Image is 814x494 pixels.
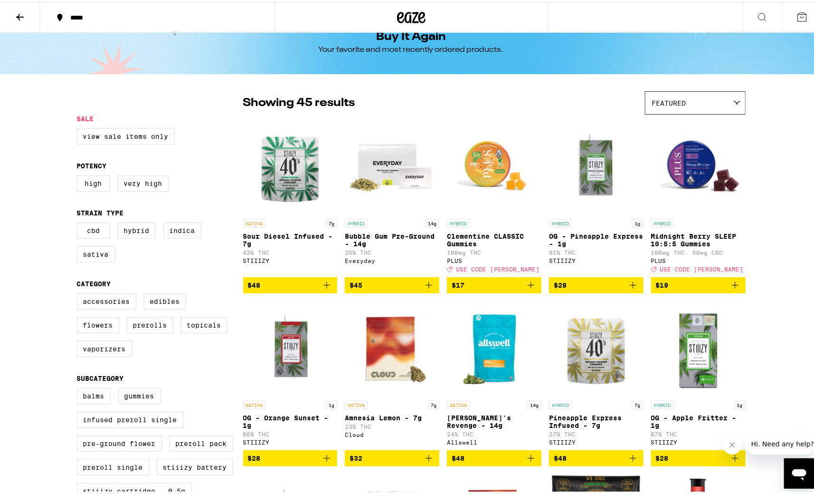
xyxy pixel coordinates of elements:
div: STIIIZY [651,437,746,443]
a: Open page for Clementine CLASSIC Gummies from PLUS [447,117,541,275]
p: SATIVA [243,217,266,225]
p: 7g [632,398,644,407]
label: Accessories [77,291,136,307]
label: CBD [77,220,110,236]
span: $45 [350,279,362,287]
button: Add to bag [651,448,746,464]
legend: Strain Type [77,207,124,214]
p: Showing 45 results [243,93,355,109]
div: PLUS [447,255,541,262]
span: $48 [248,279,261,287]
label: Sativa [77,244,115,260]
div: STIIIZY [549,255,644,262]
p: HYBRID [447,217,470,225]
label: Gummies [118,386,161,402]
div: Allswell [447,437,541,443]
span: USE CODE [PERSON_NAME] [456,264,540,270]
button: Add to bag [345,275,439,291]
label: Very High [118,173,169,189]
span: USE CODE [PERSON_NAME] [660,264,744,270]
label: Indica [163,220,201,236]
label: STIIIZY Battery [157,457,233,473]
a: Open page for Pineapple Express Infused - 7g from STIIIZY [549,299,644,448]
p: 7g [428,398,439,407]
a: Open page for OG - Apple Fritter - 1g from STIIIZY [651,299,746,448]
h1: Buy It Again [376,29,446,40]
legend: Subcategory [77,372,124,380]
img: Cloud - Amnesia Lemon - 7g [345,299,439,394]
p: 23% THC [345,421,439,427]
label: Vaporizers [77,339,132,355]
span: $19 [656,279,669,287]
label: High [77,173,110,189]
p: 43% THC [243,247,338,253]
p: 1g [326,398,337,407]
span: $32 [350,452,362,460]
p: HYBRID [549,398,572,407]
button: Add to bag [651,275,746,291]
p: 86% THC [243,429,338,435]
label: Preroll Single [77,457,149,473]
p: OG - Pineapple Express - 1g [549,230,644,245]
button: Add to bag [549,275,644,291]
p: Clementine CLASSIC Gummies [447,230,541,245]
span: Featured [652,97,686,105]
p: 14g [527,398,541,407]
span: $17 [452,279,464,287]
label: Edibles [144,291,186,307]
p: 1g [734,398,746,407]
button: Add to bag [345,448,439,464]
img: STIIIZY - OG - Orange Sunset - 1g [243,299,338,394]
img: STIIIZY - OG - Apple Fritter - 1g [651,299,746,394]
a: Open page for Bubble Gum Pre-Ground - 14g from Everyday [345,117,439,275]
a: Open page for Midnight Berry SLEEP 10:5:5 Gummies from PLUS [651,117,746,275]
label: Infused Preroll Single [77,409,183,426]
span: $28 [554,279,567,287]
div: STIIIZY [243,437,338,443]
label: Prerolls [127,315,173,331]
p: HYBRID [651,398,674,407]
p: 100mg THC: 50mg CBD [651,247,746,253]
legend: Potency [77,160,107,167]
label: View Sale Items Only [77,126,175,142]
p: SATIVA [243,398,266,407]
p: OG - Orange Sunset - 1g [243,412,338,427]
a: Open page for OG - Orange Sunset - 1g from STIIIZY [243,299,338,448]
a: Open page for Jack's Revenge - 14g from Allswell [447,299,541,448]
label: Topicals [181,315,227,331]
img: STIIIZY - Pineapple Express Infused - 7g [549,299,644,394]
p: SATIVA [447,398,470,407]
p: 14g [425,217,439,225]
p: HYBRID [345,217,368,225]
div: Everyday [345,255,439,262]
p: 37% THC [549,429,644,435]
p: Bubble Gum Pre-Ground - 14g [345,230,439,245]
p: 25% THC [345,247,439,253]
a: Open page for OG - Pineapple Express - 1g from STIIIZY [549,117,644,275]
p: 87% THC [651,429,746,435]
button: Add to bag [243,448,338,464]
p: SATIVA [345,398,368,407]
div: Your favorite and most recently ordered products. [319,42,504,53]
div: PLUS [651,255,746,262]
a: Open page for Sour Diesel Infused - 7g from STIIIZY [243,117,338,275]
img: PLUS - Midnight Berry SLEEP 10:5:5 Gummies [651,117,746,212]
button: Add to bag [243,275,338,291]
button: Add to bag [549,448,644,464]
label: Balms [77,386,111,402]
span: $48 [452,452,464,460]
img: PLUS - Clementine CLASSIC Gummies [447,117,541,212]
p: 91% THC [549,247,644,253]
div: STIIIZY [243,255,338,262]
label: Hybrid [118,220,156,236]
p: 1g [632,217,644,225]
img: STIIIZY - OG - Pineapple Express - 1g [549,117,644,212]
iframe: Close message [723,433,742,452]
legend: Sale [77,113,94,120]
span: $28 [248,452,261,460]
legend: Category [77,278,111,285]
div: Cloud [345,429,439,436]
div: STIIIZY [549,437,644,443]
p: 100mg THC [447,247,541,253]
